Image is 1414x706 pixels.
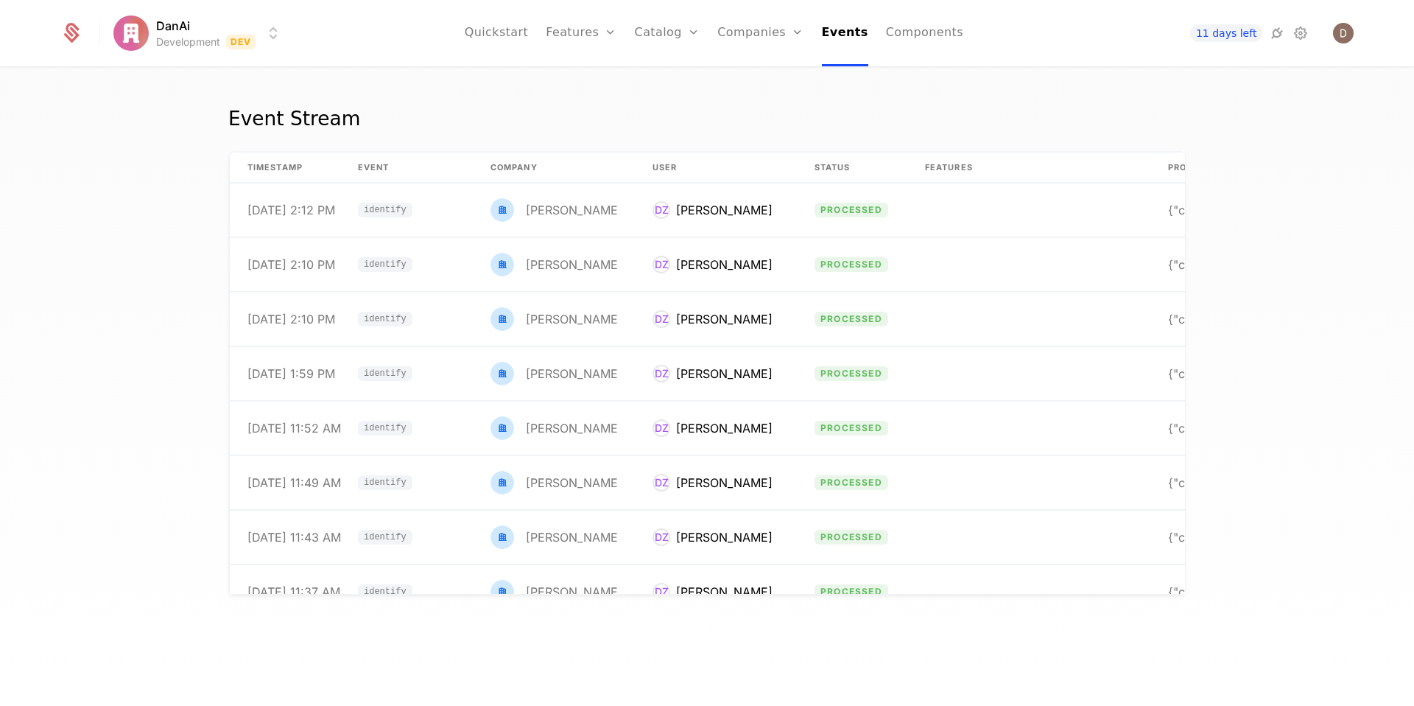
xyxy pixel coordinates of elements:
div: [PERSON_NAME] [526,586,622,598]
div: [PERSON_NAME] [526,313,622,325]
div: Daniel Zaguri [490,198,617,222]
span: DanAi [156,17,190,35]
div: {"company":{"keys":{"id":"user_322pLyipt2sttJb866T [1168,586,1280,598]
span: identify [358,203,412,217]
div: [PERSON_NAME] [526,204,622,216]
img: Daniel Zaguri [490,253,514,276]
div: [PERSON_NAME] [526,422,622,434]
div: DZ [653,201,670,219]
div: {"company":{"keys":{"id":"user_322pLyipt2sttJb866T [1168,368,1280,380]
button: Open user button [1333,23,1354,43]
th: User [635,153,797,184]
div: [DATE] 11:52 AM [247,422,341,434]
div: [DATE] 11:49 AM [247,477,341,489]
div: DZ [653,256,670,273]
img: DanAi [113,15,149,51]
span: identify [364,206,407,214]
div: [DATE] 2:10 PM [247,259,335,270]
div: Daniel Zaguri [490,471,617,494]
div: [PERSON_NAME] [526,477,622,489]
div: Daniel Zaguri [490,525,617,549]
div: Daniel Zaguri [653,419,773,437]
span: identify [364,478,407,487]
div: Development [156,35,220,49]
img: Daniel Zaguri [490,307,514,331]
div: Daniel Zaguri [653,256,773,273]
div: Daniel Zaguri [653,583,773,601]
img: Daniel Zaguri [1333,23,1354,43]
div: {"company":{"keys":{"id":"user_322pLyipt2sttJb866T [1168,204,1280,216]
a: 11 days left [1190,24,1262,42]
div: [PERSON_NAME] [526,259,622,270]
div: [PERSON_NAME] [676,365,773,382]
div: {"company":{"keys":{"id":"user_322pLyipt2sttJb866T [1168,313,1280,325]
div: DZ [653,528,670,546]
th: Properties [1150,153,1298,184]
span: processed [815,421,888,436]
span: identify [358,421,412,436]
div: [PERSON_NAME] [676,528,773,546]
div: [PERSON_NAME] [676,201,773,219]
span: identify [364,424,407,433]
img: Daniel Zaguri [490,198,514,222]
div: {"company":{"keys":{"id":"user_322pLyipt2sttJb866T [1168,531,1280,543]
th: Event [340,153,473,184]
span: identify [358,257,412,272]
span: processed [815,312,888,326]
button: Select environment [118,17,283,49]
span: identify [358,366,412,381]
img: Daniel Zaguri [490,416,514,440]
span: processed [815,366,888,381]
div: DZ [653,365,670,382]
div: [PERSON_NAME] [526,531,622,543]
div: [PERSON_NAME] [676,583,773,601]
div: Daniel Zaguri [653,310,773,328]
div: [PERSON_NAME] [526,368,622,380]
div: {"company":{"keys":{"id":"user_322pLyipt2sttJb866T [1168,259,1280,270]
div: [DATE] 1:59 PM [247,368,335,380]
div: [DATE] 2:10 PM [247,313,335,325]
span: Dev [226,35,256,49]
div: Event Stream [228,104,360,133]
span: identify [358,312,412,326]
div: Daniel Zaguri [653,201,773,219]
div: [PERSON_NAME] [676,310,773,328]
div: Daniel Zaguri [490,362,617,385]
div: DZ [653,474,670,492]
th: Features [907,153,1150,184]
th: Status [797,153,907,184]
span: identify [364,587,407,596]
div: DZ [653,583,670,601]
div: DZ [653,419,670,437]
div: [PERSON_NAME] [676,419,773,437]
span: identify [364,315,407,324]
div: Daniel Zaguri [490,416,617,440]
div: [PERSON_NAME] [676,474,773,492]
span: identify [364,533,407,542]
div: DZ [653,310,670,328]
th: Company [473,153,635,184]
img: Daniel Zaguri [490,471,514,494]
div: Daniel Zaguri [490,307,617,331]
div: [DATE] 11:43 AM [247,531,341,543]
span: processed [815,475,888,490]
th: timestamp [230,153,340,184]
div: [DATE] 11:37 AM [247,586,340,598]
span: processed [815,203,888,217]
img: Daniel Zaguri [490,580,514,604]
span: processed [815,584,888,599]
span: identify [358,530,412,545]
img: Daniel Zaguri [490,362,514,385]
span: identify [364,369,407,378]
span: identify [364,260,407,269]
div: Daniel Zaguri [490,580,617,604]
span: processed [815,530,888,545]
div: Daniel Zaguri [653,528,773,546]
div: Daniel Zaguri [653,474,773,492]
div: [PERSON_NAME] [676,256,773,273]
span: processed [815,257,888,272]
span: identify [358,584,412,599]
div: [DATE] 2:12 PM [247,204,335,216]
a: Settings [1292,24,1309,42]
img: Daniel Zaguri [490,525,514,549]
